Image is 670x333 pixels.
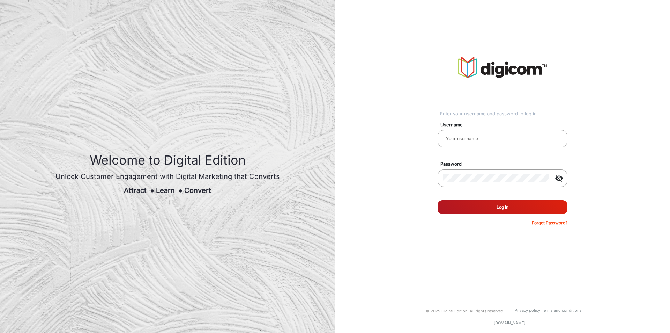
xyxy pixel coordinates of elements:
span: ● [178,186,183,195]
span: ● [150,186,154,195]
a: [DOMAIN_NAME] [494,320,526,325]
a: Privacy policy [515,308,540,313]
div: Attract Learn Convert [55,185,280,196]
a: Terms and conditions [542,308,582,313]
mat-label: Password [435,161,575,168]
div: Enter your username and password to log in [440,110,567,117]
a: | [540,308,542,313]
h1: Welcome to Digital Edition [55,153,280,168]
img: vmg-logo [458,57,547,78]
small: © 2025 Digital Edition. All rights reserved. [426,309,504,313]
p: Forgot Password? [532,220,567,226]
button: Log In [438,200,567,214]
input: Your username [443,135,562,143]
mat-label: Username [435,122,575,129]
mat-icon: visibility_off [551,174,567,182]
div: Unlock Customer Engagement with Digital Marketing that Converts [55,171,280,182]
